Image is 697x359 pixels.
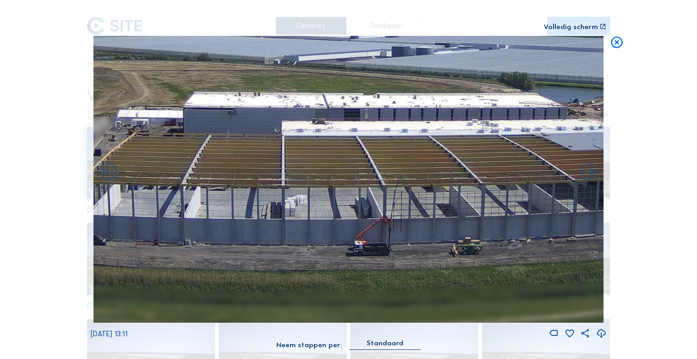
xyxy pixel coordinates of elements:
[544,23,598,30] div: Volledig scherm
[579,162,599,183] i: Back
[349,339,421,349] div: Standaard
[367,339,403,347] div: Standaard
[93,36,604,323] img: Image
[91,329,128,338] span: [DATE] 13:11
[98,162,118,183] i: Forward
[276,341,342,348] div: Neem stappen per:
